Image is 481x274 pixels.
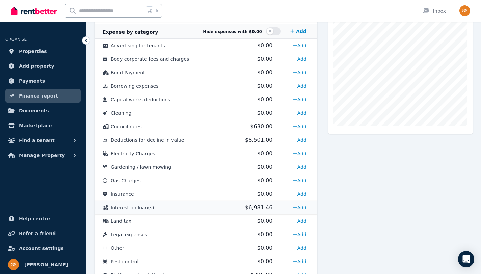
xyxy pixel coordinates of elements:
span: $0.00 [257,191,273,197]
span: Gas Charges [111,178,141,183]
span: $0.00 [257,69,273,76]
span: Other [111,245,124,251]
a: Add property [5,59,81,73]
span: $0.00 [257,164,273,170]
span: Bond Payment [111,70,145,75]
a: Add [290,216,309,226]
span: Gardening / lawn mowing [111,164,171,170]
span: Council rates [111,124,142,129]
span: $0.00 [257,231,273,238]
span: Account settings [19,244,64,252]
span: $0.00 [257,110,273,116]
a: Add [290,243,309,253]
span: Expense by category [103,29,158,35]
span: Body corporate fees and charges [111,56,189,62]
a: Refer a friend [5,227,81,240]
span: Borrowing expenses [111,83,158,89]
span: $0.00 [257,245,273,251]
span: Legal expenses [111,232,147,237]
span: $0.00 [257,42,273,49]
span: $0.00 [257,258,273,265]
span: Marketplace [19,121,52,130]
a: Payments [5,74,81,88]
a: Add [290,121,309,132]
a: Marketplace [5,119,81,132]
span: $0.00 [257,83,273,89]
button: Find a tenant [5,134,81,147]
a: Add [290,135,309,145]
span: Land tax [111,218,131,224]
a: Add [290,81,309,91]
span: $0.00 [257,177,273,184]
span: $0.00 [257,56,273,62]
a: Properties [5,45,81,58]
a: Add [290,94,309,105]
span: Deductions for decline in value [111,137,184,143]
span: Payments [19,77,45,85]
span: Finance report [19,92,58,100]
a: Add [288,25,309,38]
span: [PERSON_NAME] [24,261,68,269]
span: $6,981.46 [245,204,272,211]
span: Find a tenant [19,136,55,144]
span: $0.00 [257,96,273,103]
a: Add [290,148,309,159]
div: Open Intercom Messenger [458,251,474,267]
a: Add [290,256,309,267]
span: $630.00 [250,123,272,130]
span: Hide expenses with $0.00 [203,29,262,34]
span: Advertising for tenants [111,43,165,48]
a: Documents [5,104,81,117]
a: Add [290,108,309,118]
a: Add [290,175,309,186]
a: Add [290,202,309,213]
span: Interest on loan(s) [111,205,154,210]
span: ORGANISE [5,37,27,42]
img: Gursharan Singh [8,259,19,270]
a: Finance report [5,89,81,103]
a: Add [290,40,309,51]
span: Help centre [19,215,50,223]
a: Account settings [5,242,81,255]
span: $0.00 [257,150,273,157]
span: Properties [19,47,47,55]
span: $8,501.00 [245,137,272,143]
a: Add [290,229,309,240]
span: Cleaning [111,110,131,116]
a: Add [290,162,309,172]
div: Inbox [422,8,446,15]
a: Add [290,67,309,78]
a: Help centre [5,212,81,225]
span: Add property [19,62,54,70]
span: Electricity Charges [111,151,155,156]
span: Documents [19,107,49,115]
img: RentBetter [11,6,57,16]
span: Capital works deductions [111,97,170,102]
span: Pest control [111,259,138,264]
button: Manage Property [5,148,81,162]
span: Insurance [111,191,134,197]
span: $0.00 [257,218,273,224]
span: k [156,8,158,13]
span: Manage Property [19,151,65,159]
a: Add [290,54,309,64]
img: Gursharan Singh [459,5,470,16]
a: Add [290,189,309,199]
span: Refer a friend [19,229,56,238]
